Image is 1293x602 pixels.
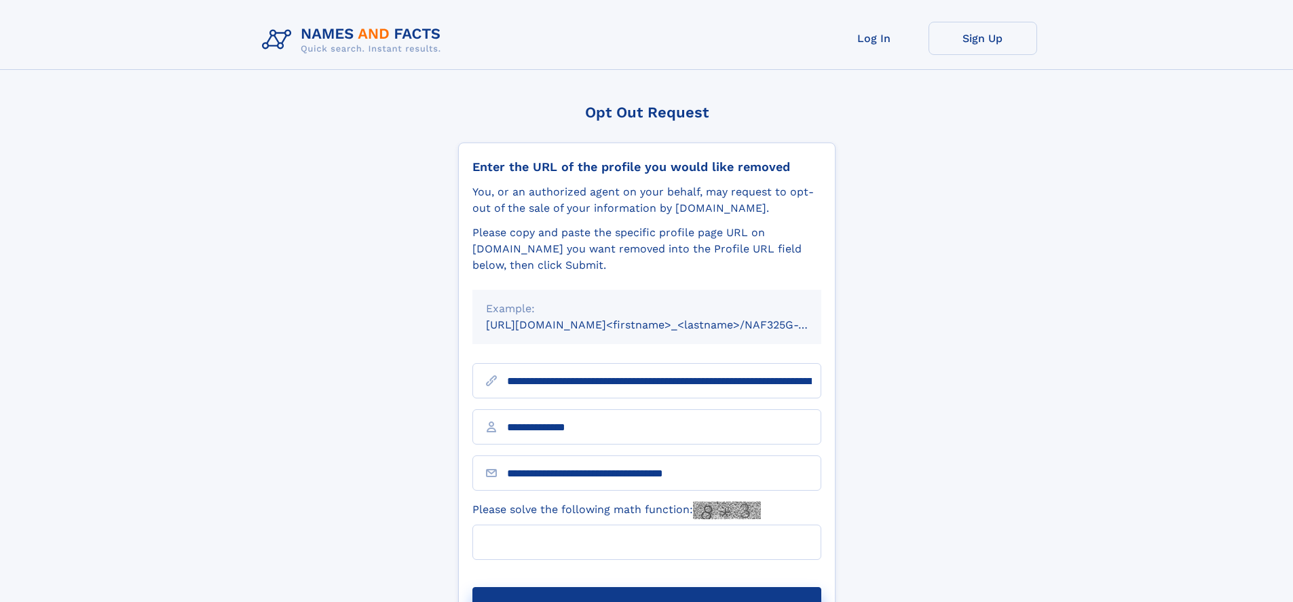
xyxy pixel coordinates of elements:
[458,104,836,121] div: Opt Out Request
[472,225,821,274] div: Please copy and paste the specific profile page URL on [DOMAIN_NAME] you want removed into the Pr...
[257,22,452,58] img: Logo Names and Facts
[486,318,847,331] small: [URL][DOMAIN_NAME]<firstname>_<lastname>/NAF325G-xxxxxxxx
[820,22,929,55] a: Log In
[472,184,821,217] div: You, or an authorized agent on your behalf, may request to opt-out of the sale of your informatio...
[929,22,1037,55] a: Sign Up
[486,301,808,317] div: Example:
[472,502,761,519] label: Please solve the following math function:
[472,159,821,174] div: Enter the URL of the profile you would like removed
